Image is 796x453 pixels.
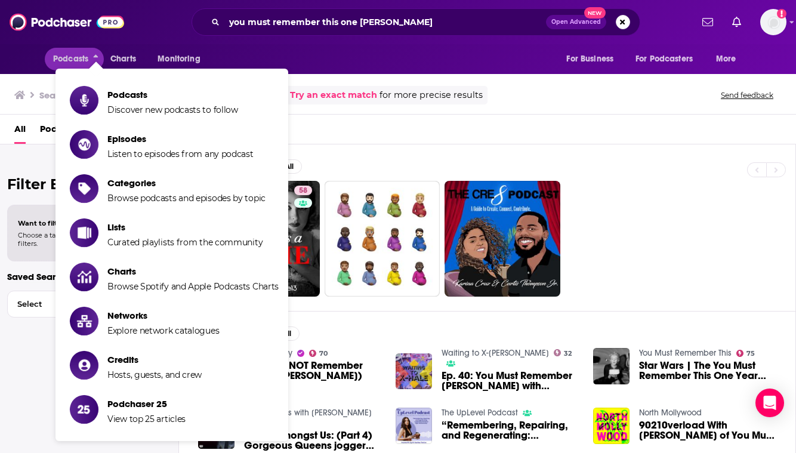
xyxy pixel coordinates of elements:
a: North Mollywood [639,408,702,418]
img: Ep. 40: You Must Remember Polly Platt with Karina Longworth [396,353,432,390]
span: Monitoring [158,51,200,67]
a: 90210verload With Karina Longworth of You Must Remember This [639,420,776,440]
a: “Remembering, Repairing, and Regenerating: Leadership Rooted in Right Relationship" with Karina T... [442,420,579,440]
span: New [584,7,606,19]
button: Show profile menu [760,9,786,35]
a: You Must Remember This [639,348,732,358]
button: open menu [149,48,215,70]
span: 75 [746,351,755,356]
a: Show notifications dropdown [727,12,746,32]
img: “Remembering, Repairing, and Regenerating: Leadership Rooted in Right Relationship" with Karina T... [396,408,432,444]
span: Open Advanced [551,19,601,25]
span: More [716,51,736,67]
span: Discover new podcasts to follow [107,104,238,115]
span: Podcasts [107,89,238,100]
span: Select [8,300,146,308]
span: Charts [107,266,279,277]
span: Lists [107,221,263,233]
span: Ep. 40: You Must Remember [PERSON_NAME] with [PERSON_NAME] [442,371,579,391]
img: Podchaser - Follow, Share and Rate Podcasts [10,11,124,33]
button: open menu [628,48,710,70]
a: 32 [554,349,572,356]
button: close menu [45,48,104,70]
a: Waiting to X-hale [442,348,549,358]
span: 90210verload With [PERSON_NAME] of You Must Remember This [639,420,776,440]
a: Charts [103,48,143,70]
a: 75 [736,350,755,357]
a: Star Wars | The You Must Remember This One Year Anniversary Ask Us Anything Show [639,360,776,381]
button: open menu [558,48,628,70]
button: Open AdvancedNew [546,15,606,29]
input: Search podcasts, credits, & more... [224,13,546,32]
span: Listen to episodes from any podcast [107,149,254,159]
span: for more precise results [380,88,483,102]
span: Podchaser 25 [107,398,186,409]
span: Episodes [107,133,254,144]
a: All [14,119,26,144]
div: Search podcasts, credits, & more... [192,8,640,36]
a: The UpLevel Podcast [442,408,518,418]
span: Want to filter your results? [18,219,112,227]
button: Select [7,291,171,318]
span: Curated playlists from the community [107,237,263,248]
span: For Business [566,51,613,67]
span: Categories [107,177,266,189]
h2: Filter By [7,175,171,193]
img: Star Wars | The You Must Remember This One Year Anniversary Ask Us Anything Show [593,348,630,384]
a: Ep. 40: You Must Remember Polly Platt with Karina Longworth [442,371,579,391]
span: Choose a tab above to access filters. [18,231,112,248]
svg: Add a profile image [777,9,786,19]
span: Browse Spotify and Apple Podcasts Charts [107,281,279,292]
span: 32 [564,351,572,356]
h3: Search [39,90,69,101]
div: Open Intercom Messenger [755,389,784,417]
span: Credits [107,354,202,365]
a: Show notifications dropdown [698,12,718,32]
a: Try an exact match [290,88,377,102]
span: Networks [107,310,219,321]
span: View top 25 articles [107,414,186,424]
span: “Remembering, Repairing, and Regenerating: Leadership Rooted in Right Relationship" with [PERSON_... [442,420,579,440]
span: Explore network catalogues [107,325,219,336]
button: open menu [708,48,751,70]
span: For Podcasters [635,51,693,67]
span: Hosts, guests, and crew [107,369,202,380]
img: 90210verload With Karina Longworth of You Must Remember This [593,408,630,444]
span: Charts [110,51,136,67]
p: Saved Searches [7,271,171,282]
span: Logged in as LBPublicity2 [760,9,786,35]
button: Send feedback [717,90,777,100]
span: Podcasts [53,51,88,67]
a: Podcasts [40,119,80,144]
img: User Profile [760,9,786,35]
span: Browse podcasts and episodes by topic [107,193,266,204]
